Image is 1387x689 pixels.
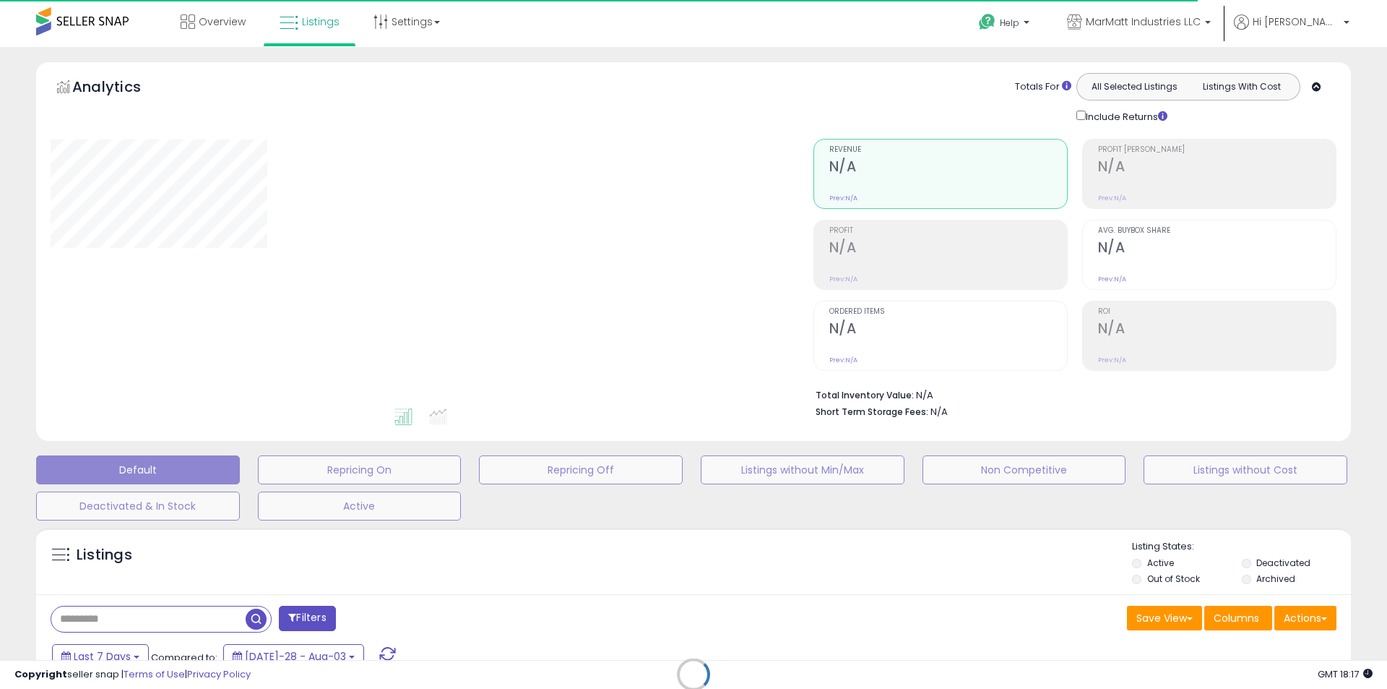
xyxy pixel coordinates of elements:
span: ROI [1098,308,1336,316]
span: Revenue [829,146,1067,154]
button: Listings without Min/Max [701,455,904,484]
h2: N/A [1098,158,1336,178]
h2: N/A [829,320,1067,340]
li: N/A [816,385,1326,403]
span: Overview [199,14,246,29]
span: Hi [PERSON_NAME] [1253,14,1339,29]
button: Default [36,455,240,484]
span: Ordered Items [829,308,1067,316]
span: Avg. Buybox Share [1098,227,1336,235]
span: N/A [930,405,948,419]
span: Profit [829,227,1067,235]
h5: Analytics [72,77,169,100]
button: Listings without Cost [1144,455,1347,484]
span: MarMatt Industries LLC [1086,14,1201,29]
b: Short Term Storage Fees: [816,406,928,418]
span: Profit [PERSON_NAME] [1098,146,1336,154]
button: Deactivated & In Stock [36,492,240,521]
div: Include Returns [1066,108,1185,124]
h2: N/A [829,239,1067,259]
small: Prev: N/A [1098,356,1126,364]
button: All Selected Listings [1081,77,1188,96]
h2: N/A [1098,239,1336,259]
a: Hi [PERSON_NAME] [1234,14,1349,47]
button: Repricing On [258,455,462,484]
div: seller snap | | [14,668,251,682]
a: Help [967,2,1044,47]
small: Prev: N/A [1098,194,1126,202]
small: Prev: N/A [829,275,857,283]
h2: N/A [1098,320,1336,340]
button: Repricing Off [479,455,683,484]
small: Prev: N/A [829,194,857,202]
strong: Copyright [14,667,67,681]
h2: N/A [829,158,1067,178]
span: Help [1000,17,1019,29]
button: Listings With Cost [1188,77,1295,96]
button: Non Competitive [922,455,1126,484]
b: Total Inventory Value: [816,389,914,401]
button: Active [258,492,462,521]
span: Listings [302,14,340,29]
i: Get Help [978,13,996,31]
div: Totals For [1015,80,1071,94]
small: Prev: N/A [829,356,857,364]
small: Prev: N/A [1098,275,1126,283]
